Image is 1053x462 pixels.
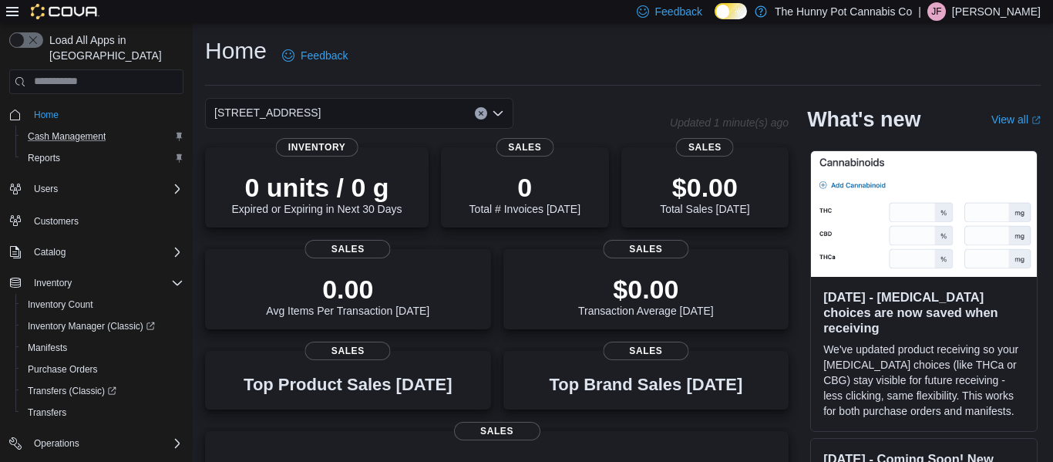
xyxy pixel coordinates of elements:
span: Feedback [301,48,348,63]
a: Customers [28,212,85,231]
a: Transfers (Classic) [15,380,190,402]
input: Dark Mode [715,3,747,19]
span: Load All Apps in [GEOGRAPHIC_DATA] [43,32,183,63]
div: Avg Items Per Transaction [DATE] [266,274,429,317]
a: Cash Management [22,127,112,146]
button: Inventory [3,272,190,294]
h2: What's new [807,107,920,132]
p: $0.00 [660,172,749,203]
span: Feedback [655,4,702,19]
button: Purchase Orders [15,359,190,380]
button: Catalog [28,243,72,261]
span: Transfers (Classic) [28,385,116,397]
button: Customers [3,209,190,231]
a: View allExternal link [991,113,1041,126]
span: Transfers [28,406,66,419]
span: Operations [28,434,183,453]
span: Sales [603,342,688,360]
span: Inventory [276,138,358,157]
span: Catalog [28,243,183,261]
button: Users [3,178,190,200]
span: Purchase Orders [22,360,183,379]
h3: [DATE] - [MEDICAL_DATA] choices are now saved when receiving [823,289,1024,336]
p: [PERSON_NAME] [952,2,1041,21]
span: Reports [22,149,183,167]
span: Purchase Orders [28,363,98,376]
a: Inventory Count [22,295,99,314]
p: 0 units / 0 g [232,172,402,203]
button: Operations [3,433,190,454]
p: We've updated product receiving so your [MEDICAL_DATA] choices (like THCa or CBG) stay visible fo... [823,342,1024,419]
span: Sales [603,240,688,258]
a: Inventory Manager (Classic) [15,315,190,337]
svg: External link [1031,116,1041,125]
div: Transaction Average [DATE] [578,274,714,317]
button: Open list of options [492,107,504,120]
span: Inventory [34,277,72,289]
span: Manifests [28,342,67,354]
a: Transfers (Classic) [22,382,123,400]
div: Jeremy Farwell [927,2,946,21]
button: Catalog [3,241,190,263]
h1: Home [205,35,267,66]
button: Users [28,180,64,198]
span: Home [28,105,183,124]
span: Inventory Manager (Classic) [28,320,155,332]
span: Reports [28,152,60,164]
span: Inventory Manager (Classic) [22,317,183,336]
span: Sales [305,342,391,360]
span: Inventory Count [28,298,93,311]
span: Catalog [34,246,66,258]
p: 0 [469,172,580,203]
button: Manifests [15,337,190,359]
p: Updated 1 minute(s) ago [670,116,789,129]
h3: Top Product Sales [DATE] [244,376,452,394]
span: Sales [454,422,540,440]
p: 0.00 [266,274,429,305]
button: Transfers [15,402,190,423]
button: Reports [15,147,190,169]
span: Transfers (Classic) [22,382,183,400]
button: Home [3,103,190,126]
span: Inventory Count [22,295,183,314]
p: $0.00 [578,274,714,305]
span: Cash Management [22,127,183,146]
a: Manifests [22,339,73,357]
a: Purchase Orders [22,360,104,379]
a: Transfers [22,403,72,422]
p: | [918,2,921,21]
button: Inventory [28,274,78,292]
span: Users [34,183,58,195]
span: Cash Management [28,130,106,143]
h3: Top Brand Sales [DATE] [549,376,742,394]
span: Operations [34,437,79,450]
div: Total # Invoices [DATE] [469,172,580,215]
div: Total Sales [DATE] [660,172,749,215]
span: Inventory [28,274,183,292]
span: Customers [28,211,183,230]
button: Clear input [475,107,487,120]
span: JF [931,2,941,21]
button: Operations [28,434,86,453]
span: Sales [676,138,734,157]
button: Inventory Count [15,294,190,315]
a: Reports [22,149,66,167]
span: [STREET_ADDRESS] [214,103,321,122]
span: Customers [34,215,79,228]
p: The Hunny Pot Cannabis Co [775,2,912,21]
span: Manifests [22,339,183,357]
span: Home [34,109,59,121]
span: Transfers [22,403,183,422]
img: Cova [31,4,99,19]
button: Cash Management [15,126,190,147]
a: Feedback [276,40,354,71]
span: Users [28,180,183,198]
span: Sales [496,138,553,157]
a: Inventory Manager (Classic) [22,317,161,336]
span: Sales [305,240,391,258]
div: Expired or Expiring in Next 30 Days [232,172,402,215]
a: Home [28,106,65,124]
